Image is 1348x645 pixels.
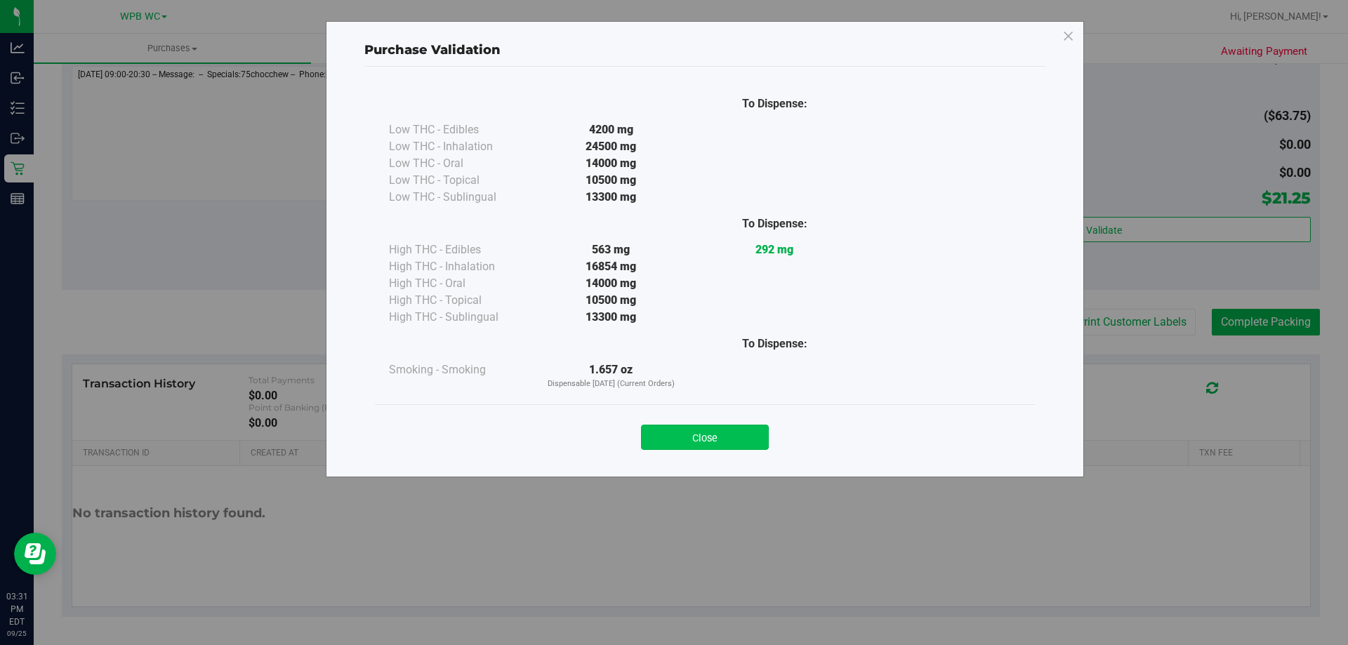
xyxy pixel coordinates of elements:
div: 16854 mg [529,258,693,275]
div: High THC - Inhalation [389,258,529,275]
div: Low THC - Topical [389,172,529,189]
p: Dispensable [DATE] (Current Orders) [529,378,693,390]
div: 14000 mg [529,275,693,292]
div: To Dispense: [693,95,857,112]
div: 563 mg [529,241,693,258]
div: High THC - Sublingual [389,309,529,326]
div: Smoking - Smoking [389,361,529,378]
div: Low THC - Oral [389,155,529,172]
div: 14000 mg [529,155,693,172]
div: To Dispense: [693,215,857,232]
div: 24500 mg [529,138,693,155]
div: 13300 mg [529,189,693,206]
div: 13300 mg [529,309,693,326]
div: High THC - Oral [389,275,529,292]
div: Low THC - Inhalation [389,138,529,155]
button: Close [641,425,769,450]
div: High THC - Topical [389,292,529,309]
div: Low THC - Sublingual [389,189,529,206]
div: To Dispense: [693,335,857,352]
div: 10500 mg [529,292,693,309]
strong: 292 mg [755,243,793,256]
div: High THC - Edibles [389,241,529,258]
div: Low THC - Edibles [389,121,529,138]
div: 1.657 oz [529,361,693,390]
div: 10500 mg [529,172,693,189]
iframe: Resource center [14,533,56,575]
span: Purchase Validation [364,42,501,58]
div: 4200 mg [529,121,693,138]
